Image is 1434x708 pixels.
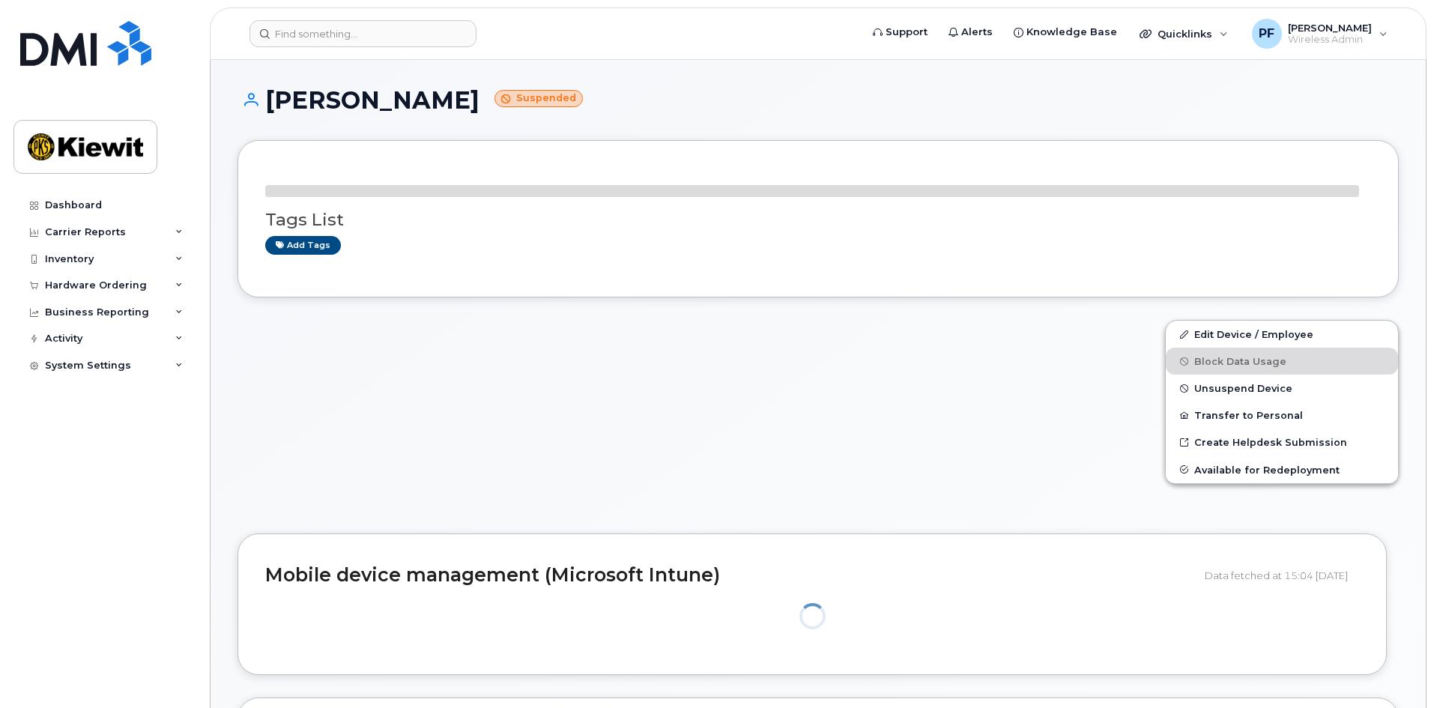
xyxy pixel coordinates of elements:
button: Unsuspend Device [1166,375,1398,402]
a: Add tags [265,236,341,255]
div: Data fetched at 15:04 [DATE] [1205,561,1359,590]
small: Suspended [494,90,583,107]
span: Unsuspend Device [1194,383,1292,394]
button: Transfer to Personal [1166,402,1398,429]
button: Available for Redeployment [1166,456,1398,483]
h2: Mobile device management (Microsoft Intune) [265,565,1194,586]
h3: Tags List [265,211,1371,229]
button: Block Data Usage [1166,348,1398,375]
h1: [PERSON_NAME] [238,87,1399,113]
a: Edit Device / Employee [1166,321,1398,348]
span: Available for Redeployment [1194,464,1340,475]
a: Create Helpdesk Submission [1166,429,1398,456]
